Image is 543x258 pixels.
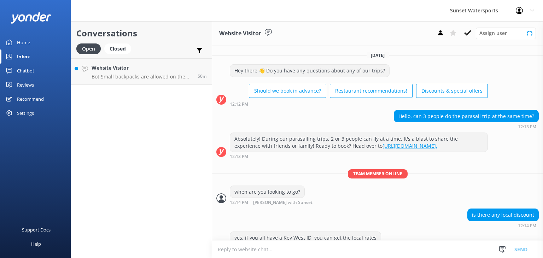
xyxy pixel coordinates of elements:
[348,169,408,178] span: Team member online
[17,106,34,120] div: Settings
[230,102,248,106] strong: 12:12 PM
[467,223,539,228] div: Sep 13 2025 11:14am (UTC -05:00) America/Cancun
[394,124,539,129] div: Sep 13 2025 11:13am (UTC -05:00) America/Cancun
[17,49,30,64] div: Inbox
[230,200,335,205] div: Sep 13 2025 11:14am (UTC -05:00) America/Cancun
[249,84,326,98] button: Should we book in advance?
[230,133,487,152] div: Absolutely! During our parasailing trips, 2 or 3 people can fly at a time. It's a blast to share ...
[92,64,192,72] h4: Website Visitor
[104,45,135,52] a: Closed
[17,35,30,49] div: Home
[76,43,101,54] div: Open
[76,45,104,52] a: Open
[17,92,44,106] div: Recommend
[17,78,34,92] div: Reviews
[394,110,538,122] div: Hello, can 3 people do the parasail trip at the same time?
[416,84,488,98] button: Discounts & special offers
[230,186,304,198] div: when are you looking to go?
[479,29,507,37] span: Assign user
[383,142,437,149] a: [URL][DOMAIN_NAME].
[468,209,538,221] div: is there any local discount
[71,58,212,85] a: Website VisitorBot:Small backpacks are allowed on the boats, but unfortunately, we do not have ro...
[253,200,313,205] span: [PERSON_NAME] with Sunset
[22,223,51,237] div: Support Docs
[76,27,206,40] h2: Conversations
[92,74,192,80] p: Bot: Small backpacks are allowed on the boats, but unfortunately, we do not have room for coolers.
[518,224,536,228] strong: 12:14 PM
[230,154,488,159] div: Sep 13 2025 11:13am (UTC -05:00) America/Cancun
[476,28,536,39] div: Assign User
[367,52,389,58] span: [DATE]
[11,12,51,24] img: yonder-white-logo.png
[230,65,389,77] div: Hey there 👋 Do you have any questions about any of our trips?
[104,43,131,54] div: Closed
[31,237,41,251] div: Help
[198,73,206,79] span: Sep 13 2025 01:12pm (UTC -05:00) America/Cancun
[17,64,34,78] div: Chatbot
[230,232,381,244] div: yes, if you all have a Key West ID, you can get the local rates
[230,154,248,159] strong: 12:13 PM
[230,200,248,205] strong: 12:14 PM
[330,84,413,98] button: Restaurant recommendations!
[518,125,536,129] strong: 12:13 PM
[230,101,488,106] div: Sep 13 2025 11:12am (UTC -05:00) America/Cancun
[219,29,261,38] h3: Website Visitor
